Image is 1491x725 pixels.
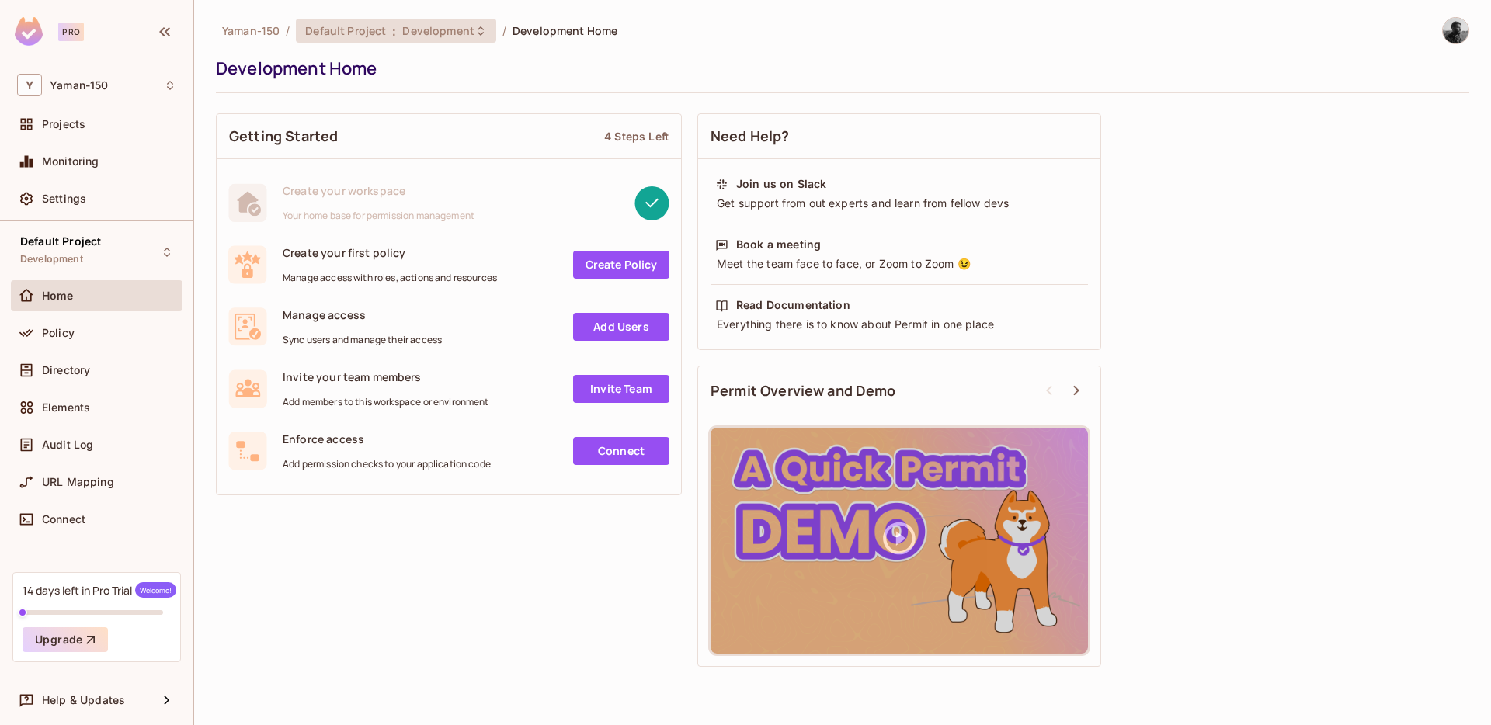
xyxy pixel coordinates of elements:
button: Upgrade [23,627,108,652]
span: Development [20,253,83,265]
span: Settings [42,193,86,205]
span: Permit Overview and Demo [711,381,896,401]
span: Create your first policy [283,245,497,260]
span: Sync users and manage their access [283,334,442,346]
div: Join us on Slack [736,176,826,192]
span: Policy [42,327,75,339]
img: Yaman Serhan [1443,18,1468,43]
span: Add permission checks to your application code [283,458,491,470]
span: Add members to this workspace or environment [283,396,489,408]
div: Book a meeting [736,237,821,252]
span: Connect [42,513,85,526]
span: Y [17,74,42,96]
span: Development [402,23,474,38]
span: Your home base for permission management [283,210,474,222]
span: Need Help? [711,127,790,146]
div: Read Documentation [736,297,850,313]
div: Everything there is to know about Permit in one place [715,317,1083,332]
div: 14 days left in Pro Trial [23,582,176,598]
span: Development Home [513,23,617,38]
span: Directory [42,364,90,376]
span: Default Project [20,235,101,248]
span: the active workspace [222,23,280,38]
span: Home [42,290,74,302]
div: Development Home [216,57,1461,80]
span: Help & Updates [42,694,125,706]
span: Audit Log [42,439,93,451]
li: / [502,23,506,38]
span: : [391,25,397,37]
span: Workspace: Yaman-150 [50,79,108,92]
a: Invite Team [573,375,669,403]
span: Getting Started [229,127,338,146]
span: Default Project [305,23,386,38]
span: Invite your team members [283,369,489,384]
div: 4 Steps Left [604,129,669,144]
li: / [286,23,290,38]
img: SReyMgAAAABJRU5ErkJggg== [15,17,43,46]
div: Meet the team face to face, or Zoom to Zoom 😉 [715,256,1083,272]
span: Manage access with roles, actions and resources [283,272,497,284]
span: Enforce access [283,432,491,446]
a: Connect [573,437,669,465]
span: URL Mapping [42,476,114,488]
div: Get support from out experts and learn from fellow devs [715,196,1083,211]
span: Elements [42,401,90,414]
div: Pro [58,23,84,41]
span: Projects [42,118,85,130]
span: Create your workspace [283,183,474,198]
span: Monitoring [42,155,99,168]
span: Manage access [283,307,442,322]
a: Create Policy [573,251,669,279]
a: Add Users [573,313,669,341]
span: Welcome! [135,582,176,598]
